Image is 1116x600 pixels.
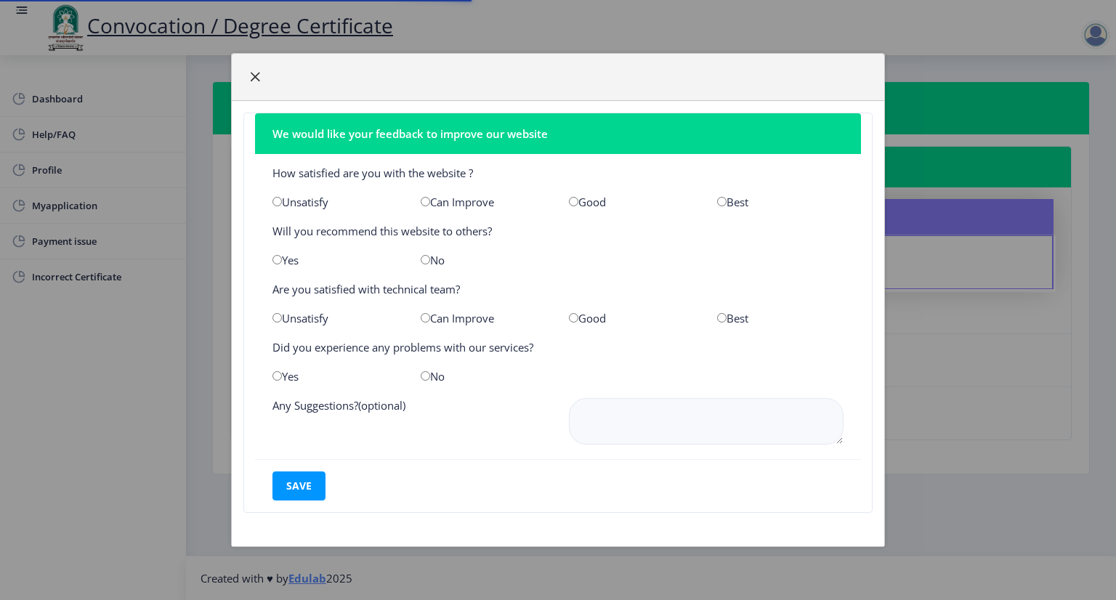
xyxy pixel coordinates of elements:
[558,195,706,209] div: Good
[262,398,558,447] div: Any Suggestions?(optional)
[262,166,854,180] div: How satisfied are you with the website ?
[262,224,854,238] div: Will you recommend this website to others?
[262,340,854,354] div: Did you experience any problems with our services?
[262,253,410,267] div: Yes
[272,471,325,500] button: save
[410,253,558,267] div: No
[410,195,558,209] div: Can Improve
[255,113,861,154] nb-card-header: We would like your feedback to improve our website
[410,369,558,384] div: No
[706,311,854,325] div: Best
[706,195,854,209] div: Best
[262,195,410,209] div: Unsatisfy
[262,311,410,325] div: Unsatisfy
[410,311,558,325] div: Can Improve
[262,369,410,384] div: Yes
[262,282,854,296] div: Are you satisfied with technical team?
[558,311,706,325] div: Good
